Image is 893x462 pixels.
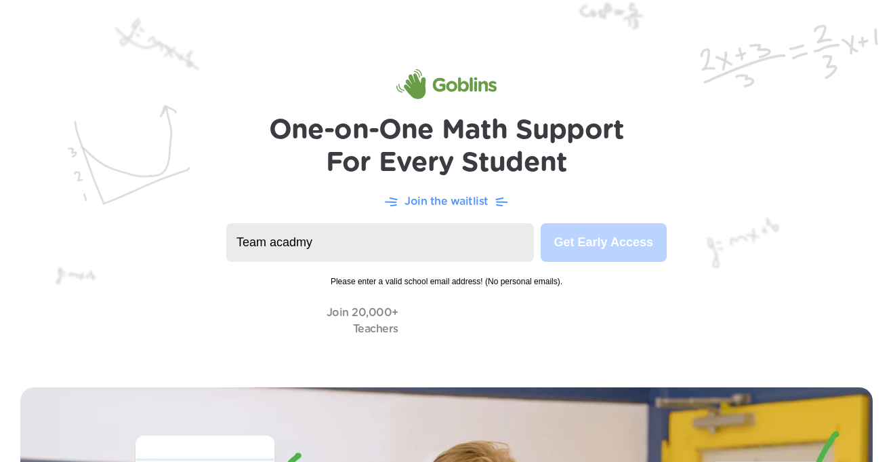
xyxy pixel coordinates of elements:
[327,305,398,337] p: Join 20,000+ Teachers
[269,114,625,179] h1: One-on-One Math Support For Every Student
[226,262,667,288] span: Please enter a valid school email address! (No personal emails).
[541,223,667,262] button: Get Early Access
[226,223,534,262] input: name@yourschool.org
[404,193,489,210] p: Join the waitlist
